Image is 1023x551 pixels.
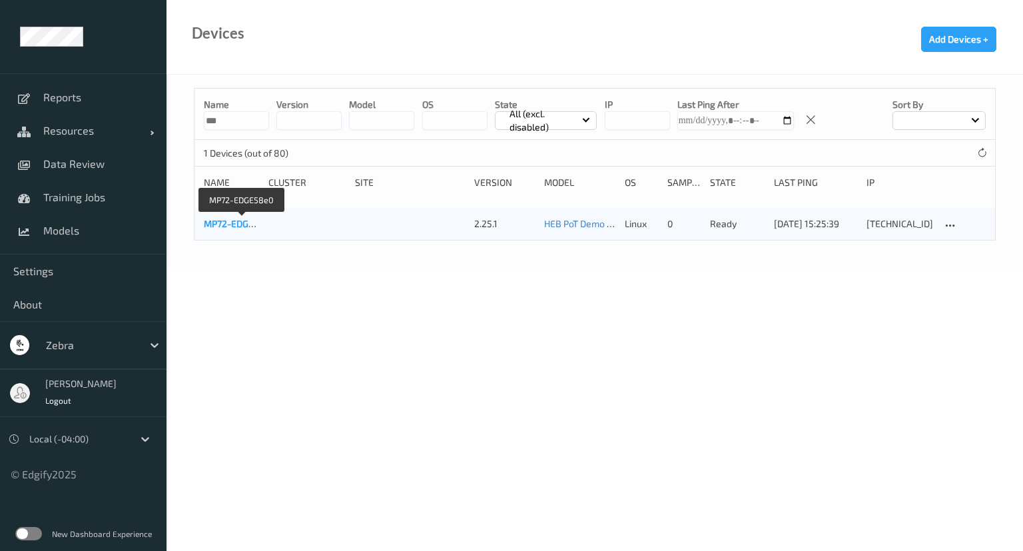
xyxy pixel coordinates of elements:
div: [TECHNICAL_ID] [866,217,932,231]
p: IP [605,98,670,111]
div: 0 [667,217,701,231]
button: Add Devices + [921,27,996,52]
div: OS [625,176,658,189]
div: State [710,176,765,189]
div: Name [204,176,259,189]
div: Last Ping [774,176,856,189]
div: Model [544,176,616,189]
p: State [495,98,597,111]
p: model [349,98,414,111]
p: All (excl. disabled) [505,107,583,134]
div: Site [355,176,465,189]
p: version [276,98,342,111]
div: Devices [192,27,244,40]
a: MP72-EDGE58e0 [204,218,276,229]
p: Sort by [892,98,986,111]
p: ready [710,217,765,231]
div: 2.25.1 [474,217,535,231]
p: OS [422,98,488,111]
div: Samples [667,176,701,189]
div: [DATE] 15:25:39 [774,217,856,231]
div: version [474,176,535,189]
div: Cluster [268,176,346,189]
p: Last Ping After [677,98,794,111]
a: HEB PoT Demo Model [544,218,633,229]
p: Name [204,98,269,111]
p: 1 Devices (out of 80) [204,147,304,160]
p: linux [625,217,658,231]
div: ip [866,176,932,189]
